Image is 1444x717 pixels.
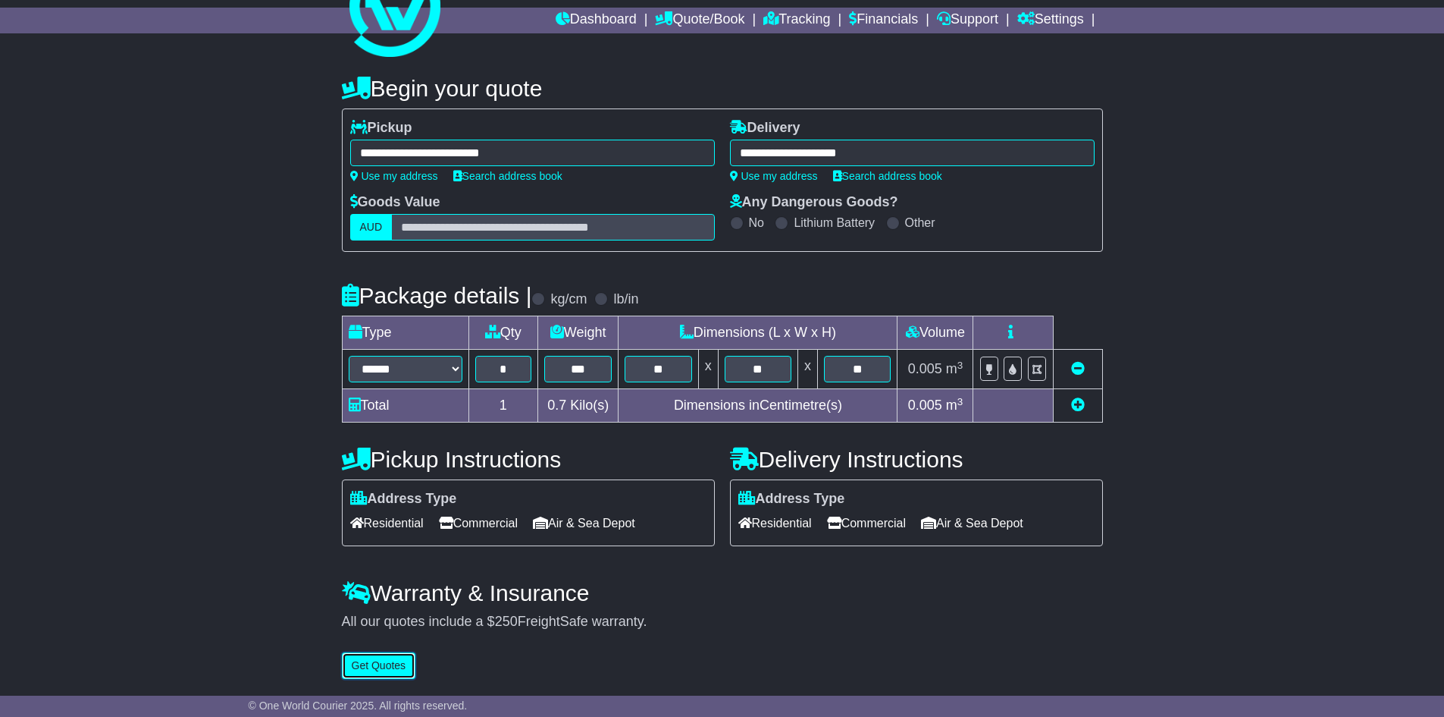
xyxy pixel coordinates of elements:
span: 0.005 [908,398,942,413]
a: Remove this item [1071,361,1085,376]
label: AUD [350,214,393,241]
td: Qty [468,316,538,350]
td: Dimensions (L x W x H) [619,316,897,350]
a: Dashboard [556,8,637,33]
span: Residential [738,511,812,535]
td: x [798,350,818,389]
span: 0.005 [908,361,942,376]
a: Search address book [453,170,562,182]
label: Pickup [350,120,412,137]
span: Air & Sea Depot [921,511,1023,535]
span: Air & Sea Depot [533,511,635,535]
h4: Warranty & Insurance [342,580,1103,605]
label: Other [905,215,935,230]
sup: 3 [957,360,963,371]
a: Financials [849,8,918,33]
label: lb/in [613,291,638,308]
td: Total [342,389,468,423]
td: Volume [897,316,973,350]
td: x [698,350,718,389]
span: © One World Courier 2025. All rights reserved. [249,700,468,712]
a: Tracking [763,8,830,33]
label: No [749,215,764,230]
a: Quote/Book [655,8,744,33]
td: 1 [468,389,538,423]
a: Add new item [1071,398,1085,413]
td: Weight [538,316,619,350]
h4: Delivery Instructions [730,447,1103,472]
span: 250 [495,614,518,629]
span: Residential [350,511,424,535]
h4: Begin your quote [342,76,1103,101]
sup: 3 [957,396,963,407]
label: Address Type [738,491,845,508]
div: All our quotes include a $ FreightSafe warranty. [342,614,1103,631]
label: kg/cm [550,291,587,308]
span: m [946,361,963,376]
label: Address Type [350,491,457,508]
span: Commercial [439,511,518,535]
a: Settings [1017,8,1084,33]
a: Use my address [730,170,818,182]
a: Use my address [350,170,438,182]
td: Kilo(s) [538,389,619,423]
h4: Pickup Instructions [342,447,715,472]
td: Dimensions in Centimetre(s) [619,389,897,423]
span: m [946,398,963,413]
span: Commercial [827,511,906,535]
label: Any Dangerous Goods? [730,194,898,211]
button: Get Quotes [342,653,416,679]
a: Search address book [833,170,942,182]
td: Type [342,316,468,350]
a: Support [937,8,998,33]
span: 0.7 [547,398,566,413]
label: Goods Value [350,194,440,211]
label: Lithium Battery [794,215,875,230]
label: Delivery [730,120,800,137]
h4: Package details | [342,283,532,308]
